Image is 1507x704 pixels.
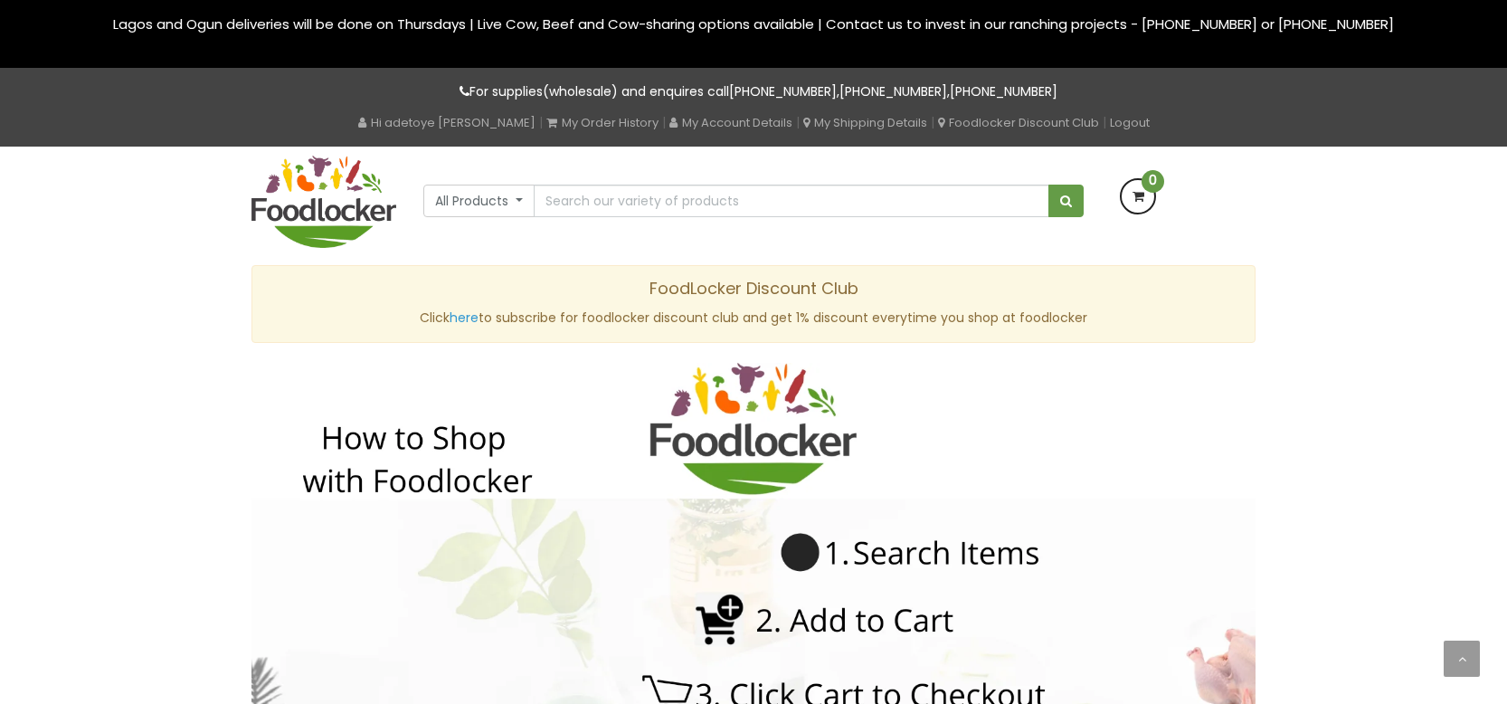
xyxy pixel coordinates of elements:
[803,114,927,131] a: My Shipping Details
[251,265,1256,343] div: Click to subscribe for foodlocker discount club and get 1% discount everytime you shop at foodlocker
[796,113,800,131] span: |
[546,114,659,131] a: My Order History
[539,113,543,131] span: |
[113,14,1394,33] span: Lagos and Ogun deliveries will be done on Thursdays | Live Cow, Beef and Cow-sharing options avai...
[423,185,535,217] button: All Products
[950,82,1057,100] a: [PHONE_NUMBER]
[729,82,837,100] a: [PHONE_NUMBER]
[534,185,1049,217] input: Search our variety of products
[450,309,479,327] a: here
[839,82,947,100] a: [PHONE_NUMBER]
[251,156,396,248] img: FoodLocker
[1110,114,1150,131] a: Logout
[358,114,536,131] a: Hi adetoye [PERSON_NAME]
[251,81,1256,102] p: For supplies(wholesale) and enquires call , ,
[938,114,1099,131] a: Foodlocker Discount Club
[1103,113,1106,131] span: |
[662,113,666,131] span: |
[931,113,934,131] span: |
[669,114,792,131] a: My Account Details
[1142,170,1164,193] span: 0
[266,280,1241,298] h4: FoodLocker Discount Club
